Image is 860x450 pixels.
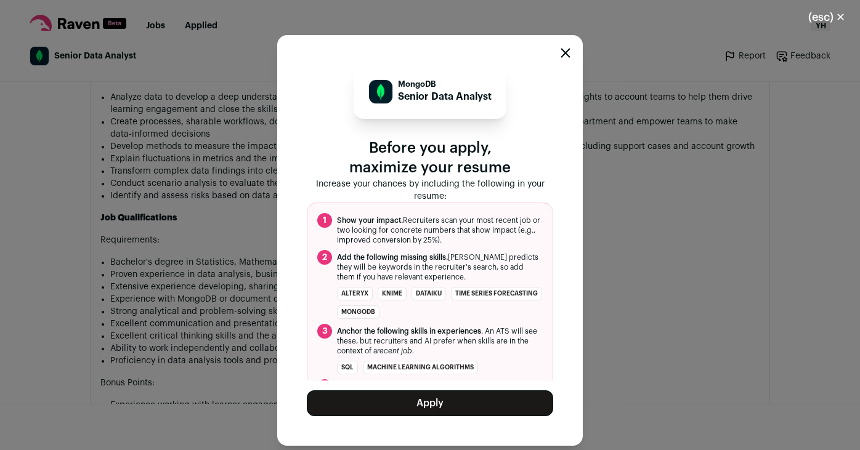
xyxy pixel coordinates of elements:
span: 3 [317,324,332,339]
p: Senior Data Analyst [398,89,492,104]
span: Recruiters scan your most recent job or two looking for concrete numbers that show impact (e.g., ... [337,215,543,245]
span: Anchor the following skills in experiences [337,327,481,335]
span: 1 [317,213,332,228]
img: c5bf07b10918668e1a31cfea1b7e5a4b07ede11153f090b12a787418ee836f43.png [369,80,392,103]
span: 4 [317,379,332,394]
span: 2 [317,250,332,265]
i: recent job. [377,347,414,355]
li: Dataiku [412,287,446,300]
li: SQL [337,361,358,374]
li: time series forecasting [451,287,542,300]
span: Show your impact. [337,217,403,224]
p: Before you apply, maximize your resume [307,139,553,178]
span: . An ATS will see these, but recruiters and AI prefer when skills are in the context of a [337,326,543,356]
li: Alteryx [337,287,373,300]
li: machine learning algorithms [363,361,478,374]
li: MongoDB [337,305,379,319]
button: Apply [307,390,553,416]
span: [PERSON_NAME] predicts they will be keywords in the recruiter's search, so add them if you have r... [337,252,543,282]
span: Add the following missing skills. [337,254,448,261]
button: Close modal [793,4,860,31]
p: Increase your chances by including the following in your resume: [307,178,553,203]
li: Knime [378,287,407,300]
p: MongoDB [398,79,492,89]
button: Close modal [561,48,570,58]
